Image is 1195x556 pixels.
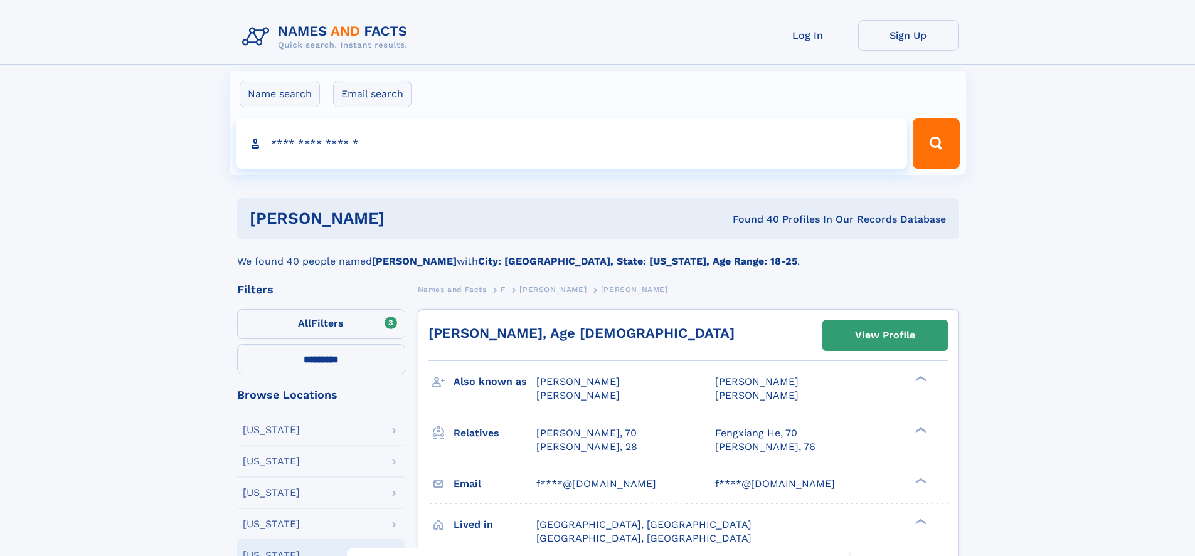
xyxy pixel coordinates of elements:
[237,20,418,54] img: Logo Names and Facts
[240,81,320,107] label: Name search
[418,281,487,297] a: Names and Facts
[372,255,457,267] b: [PERSON_NAME]
[715,389,799,401] span: [PERSON_NAME]
[912,517,927,525] div: ❯
[237,239,959,269] div: We found 40 people named with .
[333,81,412,107] label: Email search
[912,375,927,383] div: ❯
[536,389,620,401] span: [PERSON_NAME]
[250,211,559,226] h1: [PERSON_NAME]
[823,320,947,350] a: View Profile
[858,20,959,51] a: Sign Up
[519,281,587,297] a: [PERSON_NAME]
[715,375,799,387] span: [PERSON_NAME]
[454,473,536,495] h3: Email
[758,20,858,51] a: Log In
[243,456,300,466] div: [US_STATE]
[913,118,959,169] button: Search Button
[243,488,300,498] div: [US_STATE]
[478,255,797,267] b: City: [GEOGRAPHIC_DATA], State: [US_STATE], Age Range: 18-25
[243,519,300,529] div: [US_STATE]
[237,284,405,295] div: Filters
[519,285,587,294] span: [PERSON_NAME]
[454,514,536,535] h3: Lived in
[536,518,752,530] span: [GEOGRAPHIC_DATA], [GEOGRAPHIC_DATA]
[912,426,927,434] div: ❯
[237,389,405,401] div: Browse Locations
[454,422,536,444] h3: Relatives
[715,426,797,440] a: Fengxiang He, 70
[912,476,927,485] div: ❯
[501,281,506,297] a: F
[536,440,637,454] a: [PERSON_NAME], 28
[237,309,405,339] label: Filters
[243,425,300,435] div: [US_STATE]
[601,285,668,294] span: [PERSON_NAME]
[855,321,915,350] div: View Profile
[454,371,536,392] h3: Also known as
[428,325,735,341] a: [PERSON_NAME], Age [DEMOGRAPHIC_DATA]
[558,212,946,226] div: Found 40 Profiles In Our Records Database
[715,440,815,454] a: [PERSON_NAME], 76
[536,532,752,544] span: [GEOGRAPHIC_DATA], [GEOGRAPHIC_DATA]
[536,426,637,440] a: [PERSON_NAME], 70
[298,317,311,329] span: All
[536,375,620,387] span: [PERSON_NAME]
[501,285,506,294] span: F
[236,118,908,169] input: search input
